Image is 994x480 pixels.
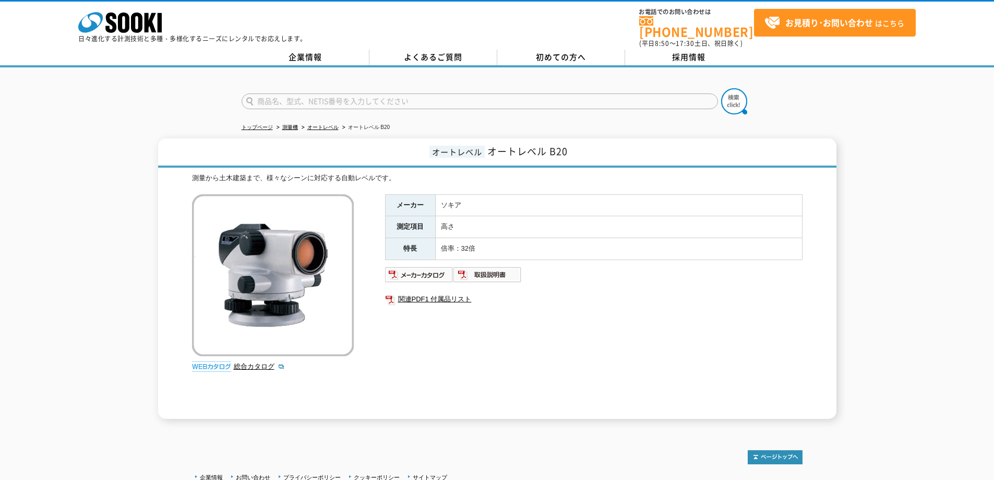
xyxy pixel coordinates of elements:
a: 測量機 [282,124,298,130]
input: 商品名、型式、NETIS番号を入力してください [242,93,718,109]
a: [PHONE_NUMBER] [639,16,754,38]
img: 取扱説明書 [453,266,522,283]
strong: お見積り･お問い合わせ [785,16,873,29]
span: お電話でのお問い合わせは [639,9,754,15]
a: 採用情報 [625,50,753,65]
a: 取扱説明書 [453,273,522,281]
td: ソキア [435,194,802,216]
a: 企業情報 [242,50,369,65]
img: webカタログ [192,361,231,372]
div: 測量から土木建築まで、様々なシーンに対応する自動レベルです。 [192,173,803,184]
a: トップページ [242,124,273,130]
span: 初めての方へ [536,51,586,63]
p: 日々進化する計測技術と多種・多様化するニーズにレンタルでお応えします。 [78,36,307,42]
a: 初めての方へ [497,50,625,65]
img: トップページへ [748,450,803,464]
a: メーカーカタログ [385,273,453,281]
span: 17:30 [676,39,694,48]
a: お見積り･お問い合わせはこちら [754,9,916,37]
img: オートレベル B20 [192,194,354,356]
th: 特長 [385,238,435,260]
li: オートレベル B20 [340,122,390,133]
span: (平日 ～ 土日、祝日除く) [639,39,742,48]
span: はこちら [764,15,904,31]
td: 高さ [435,216,802,238]
span: オートレベル B20 [487,144,568,158]
th: メーカー [385,194,435,216]
a: オートレベル [307,124,339,130]
a: 総合カタログ [234,362,285,370]
th: 測定項目 [385,216,435,238]
span: オートレベル [429,146,485,158]
img: メーカーカタログ [385,266,453,283]
a: 関連PDF1 付属品リスト [385,292,803,306]
a: よくあるご質問 [369,50,497,65]
td: 倍率：32倍 [435,238,802,260]
img: btn_search.png [721,88,747,114]
span: 8:50 [655,39,669,48]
